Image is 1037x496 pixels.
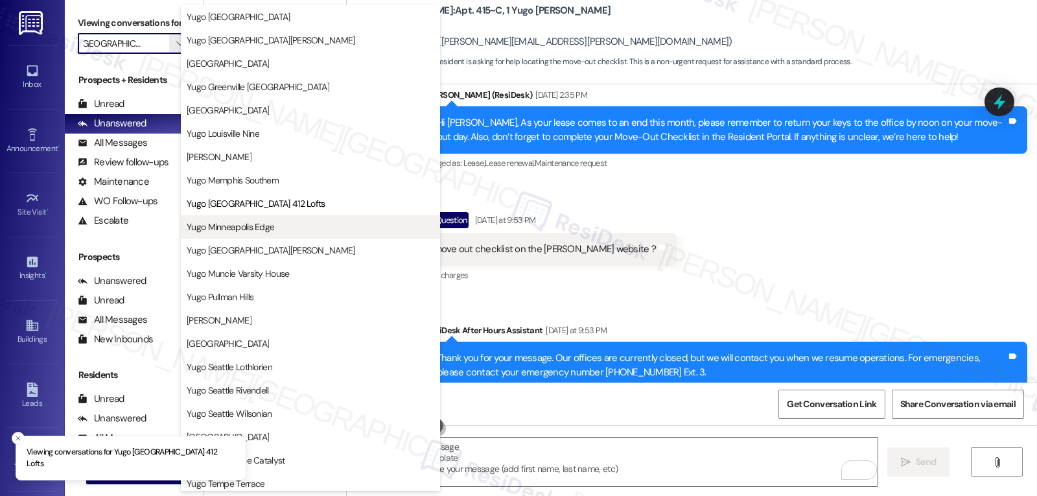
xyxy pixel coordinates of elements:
[366,212,677,233] div: [PERSON_NAME]
[187,127,259,140] span: Yugo Louisville Nine
[19,11,45,35] img: ResiDesk Logo
[176,38,183,49] i: 
[426,154,1027,172] div: Tagged as:
[900,397,1016,411] span: Share Conversation via email
[377,242,656,256] div: Where is the move out checklist on the [PERSON_NAME] website ?
[187,104,269,117] span: [GEOGRAPHIC_DATA]
[78,175,149,189] div: Maintenance
[84,33,169,54] input: All communities
[78,392,124,406] div: Unread
[187,407,272,420] span: Yugo Seattle Wilsonian
[472,213,536,227] div: [DATE] at 9:53 PM
[437,116,1007,144] div: Hi [PERSON_NAME], As your lease comes to an end this month, please remember to return your keys t...
[6,251,58,286] a: Insights •
[78,313,147,327] div: All Messages
[542,324,607,337] div: [DATE] at 9:53 PM
[78,294,124,307] div: Unread
[78,117,146,130] div: Unanswered
[58,142,60,151] span: •
[887,447,950,477] button: Send
[187,150,251,163] span: [PERSON_NAME]
[65,368,203,382] div: Residents
[187,174,279,187] span: Yugo Memphis Southern
[78,195,157,208] div: WO Follow-ups
[362,438,878,486] textarea: To enrich screen reader interactions, please activate Accessibility in Grammarly extension settings
[892,390,1024,419] button: Share Conversation via email
[366,266,677,285] div: Tagged as:
[187,34,355,47] span: Yugo [GEOGRAPHIC_DATA][PERSON_NAME]
[187,290,253,303] span: Yugo Pullman Hills
[187,197,325,210] span: Yugo [GEOGRAPHIC_DATA] 412 Lofts
[6,187,58,222] a: Site Visit •
[78,136,147,150] div: All Messages
[78,412,146,425] div: Unanswered
[353,35,732,49] div: [PERSON_NAME]. ([PERSON_NAME][EMAIL_ADDRESS][PERSON_NAME][DOMAIN_NAME])
[27,447,235,469] p: Viewing conversations for Yugo [GEOGRAPHIC_DATA] 412 Lofts
[6,442,58,477] a: Templates •
[535,158,607,169] span: Maintenance request
[992,457,1002,467] i: 
[437,351,1007,379] div: Thank you for your message. Our offices are currently closed, but we will contact you when we res...
[65,73,203,87] div: Prospects + Residents
[787,397,876,411] span: Get Conversation Link
[434,212,469,228] div: Question
[78,13,190,33] label: Viewing conversations for
[353,55,851,69] span: : The resident is asking for help locating the move-out checklist. This is a non-urgent request f...
[532,88,587,102] div: [DATE] 2:35 PM
[778,390,885,419] button: Get Conversation Link
[463,158,485,169] span: Lease ,
[187,337,269,350] span: [GEOGRAPHIC_DATA]
[6,379,58,414] a: Leads
[78,156,169,169] div: Review follow-ups
[6,60,58,95] a: Inbox
[426,88,1027,106] div: [PERSON_NAME] (ResiDesk)
[485,158,535,169] span: Lease renewal ,
[187,477,264,490] span: Yugo Tempe Terrace
[45,269,47,278] span: •
[78,274,146,288] div: Unanswered
[78,214,128,228] div: Escalate
[187,220,274,233] span: Yugo Minneapolis Edge
[65,250,203,264] div: Prospects
[187,10,290,23] span: Yugo [GEOGRAPHIC_DATA]
[187,244,355,257] span: Yugo [GEOGRAPHIC_DATA][PERSON_NAME]
[12,432,25,445] button: Close toast
[78,333,153,346] div: New Inbounds
[901,457,911,467] i: 
[187,384,269,397] span: Yugo Seattle Rivendell
[187,57,269,70] span: [GEOGRAPHIC_DATA]
[187,267,290,280] span: Yugo Muncie Varsity House
[78,97,124,111] div: Unread
[187,360,272,373] span: Yugo Seattle Lothlorien
[353,4,612,32] b: Yugo [PERSON_NAME]: Apt. 415~C, 1 Yugo [PERSON_NAME] Skybox
[916,455,936,469] span: Send
[187,314,251,327] span: [PERSON_NAME]
[47,206,49,215] span: •
[187,80,329,93] span: Yugo Greenville [GEOGRAPHIC_DATA]
[6,314,58,349] a: Buildings
[426,324,1027,342] div: ResiDesk After Hours Assistant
